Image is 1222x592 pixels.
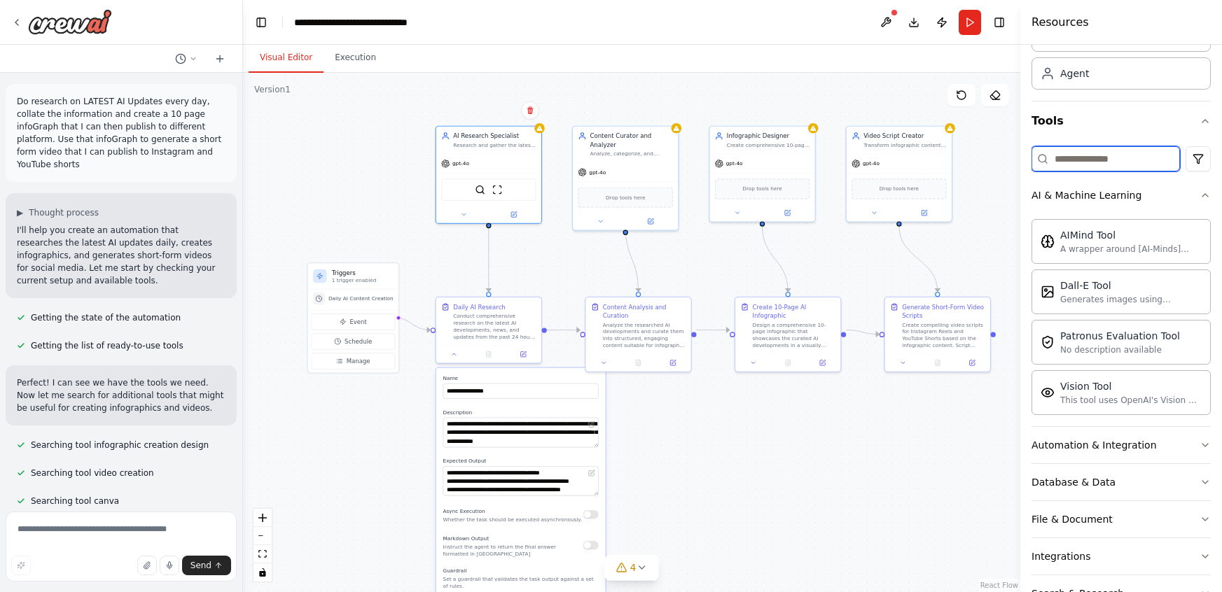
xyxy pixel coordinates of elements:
img: SerperDevTool [475,185,485,195]
button: Open in side panel [763,208,812,218]
div: Infographic Designer [727,132,810,140]
div: Analyze, categorize, and synthesize the researched AI information into structured, digestible con... [590,150,673,157]
button: Improve this prompt [11,556,31,575]
g: Edge from triggers to 5a7c226a-363c-412f-8c65-287923f59654 [394,313,430,334]
button: ▶Thought process [17,207,99,218]
img: Visiontool [1041,386,1055,400]
div: Agent [1060,66,1089,80]
h4: Resources [1032,14,1089,31]
span: Drop tools here [606,193,645,202]
span: Event [349,318,366,326]
span: Async Execution [443,509,485,515]
button: Database & Data [1032,464,1211,500]
p: Do research on LATEST AI Updates every day, collate the information and create a 10 page infoGrap... [17,95,225,171]
button: Execution [324,43,387,73]
span: Manage [347,357,370,365]
div: Version 1 [254,84,291,95]
button: Automation & Integration [1032,427,1211,463]
button: Switch to previous chat [169,50,203,67]
button: Integrations [1032,538,1211,575]
span: ▶ [17,207,23,218]
img: Logo [28,9,112,34]
span: Daily AI Content Creation [328,295,394,302]
button: Open in side panel [658,358,688,368]
span: Getting the list of ready-to-use tools [31,340,183,351]
div: AIMind Tool [1060,228,1202,242]
label: Description [443,409,599,416]
div: Triggers1 trigger enabledDaily AI Content CreationEventScheduleManage [307,262,399,374]
button: File & Document [1032,501,1211,537]
button: Start a new chat [209,50,231,67]
span: gpt-4o [589,169,606,176]
button: Tools [1032,101,1211,141]
div: Generate Short-Form Video Scripts [902,302,985,319]
div: Generates images using OpenAI's Dall-E model. [1060,294,1202,305]
span: Markdown Output [443,536,490,542]
span: Getting the state of the automation [31,312,181,323]
button: Hide left sidebar [251,13,271,32]
div: Daily AI ResearchConduct comprehensive research on the latest AI developments, news, and updates ... [436,297,543,364]
button: No output available [770,358,806,368]
button: 4 [605,555,659,581]
button: toggle interactivity [254,563,272,582]
span: 4 [630,561,637,575]
span: gpt-4o [452,160,469,167]
div: Generate Short-Form Video ScriptsCreate compelling video scripts for Instagram Reels and YouTube ... [884,297,992,372]
div: AI Research SpecialistResearch and gather the latest AI updates, news, breakthroughs, and develop... [436,126,543,224]
p: I'll help you create an automation that researches the latest AI updates daily, creates infograph... [17,224,225,287]
span: Drop tools here [880,185,919,193]
div: Vision Tool [1060,379,1202,393]
button: Open in side panel [900,208,948,218]
div: Research and gather the latest AI updates, news, breakthroughs, and developments from multiple au... [453,142,536,149]
div: AI & Machine Learning [1032,213,1211,426]
g: Edge from 5a7c226a-363c-412f-8c65-287923f59654 to 91710633-afe1-4140-a7f5-74476bf7795a [547,325,580,334]
div: Design a comprehensive 10-page infographic that showcases the curated AI developments in a visual... [752,321,835,348]
span: gpt-4o [726,160,743,167]
span: Thought process [29,207,99,218]
div: Dall-E Tool [1060,279,1202,293]
p: Instruct the agent to return the final answer formatted in [GEOGRAPHIC_DATA] [443,544,583,558]
img: Aimindtool [1041,234,1055,248]
button: zoom in [254,509,272,527]
div: Create compelling video scripts for Instagram Reels and YouTube Shorts based on the infographic c... [902,321,985,348]
button: Open in editor [587,419,597,430]
p: Whether the task should be executed asynchronously. [443,516,582,523]
button: AI & Machine Learning [1032,177,1211,213]
label: Expected Output [443,458,599,465]
button: Hide right sidebar [990,13,1009,32]
button: Open in side panel [508,349,538,360]
div: Video Script Creator [863,132,946,140]
g: Edge from 676dd581-d6ce-4f40-b064-d5c35cf3c5dd to 57dde1df-0598-449c-ba2c-a8f2fefe95bc [758,226,792,292]
button: No output available [620,358,657,368]
a: React Flow attribution [980,582,1018,589]
button: Open in side panel [957,358,987,368]
button: Delete node [521,101,539,120]
div: Create 10-Page AI InfographicDesign a comprehensive 10-page infographic that showcases the curate... [735,297,842,372]
span: Searching tool infographic creation design [31,439,209,451]
div: This tool uses OpenAI's Vision API to describe the contents of an image. [1060,395,1202,406]
button: Event [311,313,395,330]
div: Video Script CreatorTransform infographic content into compelling short-form video scripts optimi... [846,126,953,223]
button: Manage [311,353,395,369]
label: Guardrail [443,568,599,575]
div: Analyze the researched AI developments and curate them into structured, engaging content suitable... [603,321,686,348]
div: Create 10-Page AI Infographic [752,302,835,319]
button: No output available [471,349,507,360]
button: fit view [254,545,272,563]
div: Content Analysis and CurationAnalyze the researched AI developments and curate them into structur... [585,297,692,372]
div: Content Curator and Analyzer [590,132,673,148]
g: Edge from a5aec97f-7ff2-4015-85bd-9d7a66fdefdd to a73a4deb-1cb1-4c2d-a718-dfd43171cbe1 [895,226,942,292]
div: AI & Machine Learning [1032,188,1141,202]
span: Searching tool video creation [31,467,154,479]
div: No description available [1060,344,1180,355]
button: Send [182,556,231,575]
div: Crew [1032,14,1211,101]
button: No output available [919,358,956,368]
g: Edge from fc5fe710-6839-4fcd-a655-84ac77e99c31 to 5a7c226a-363c-412f-8c65-287923f59654 [485,228,493,292]
button: Open in editor [587,467,597,478]
button: Upload files [137,556,157,575]
button: Open in side panel [490,209,538,220]
div: Content Curator and AnalyzerAnalyze, categorize, and synthesize the researched AI information int... [572,126,679,231]
img: Patronusevaltool [1041,335,1055,349]
button: Visual Editor [249,43,324,73]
